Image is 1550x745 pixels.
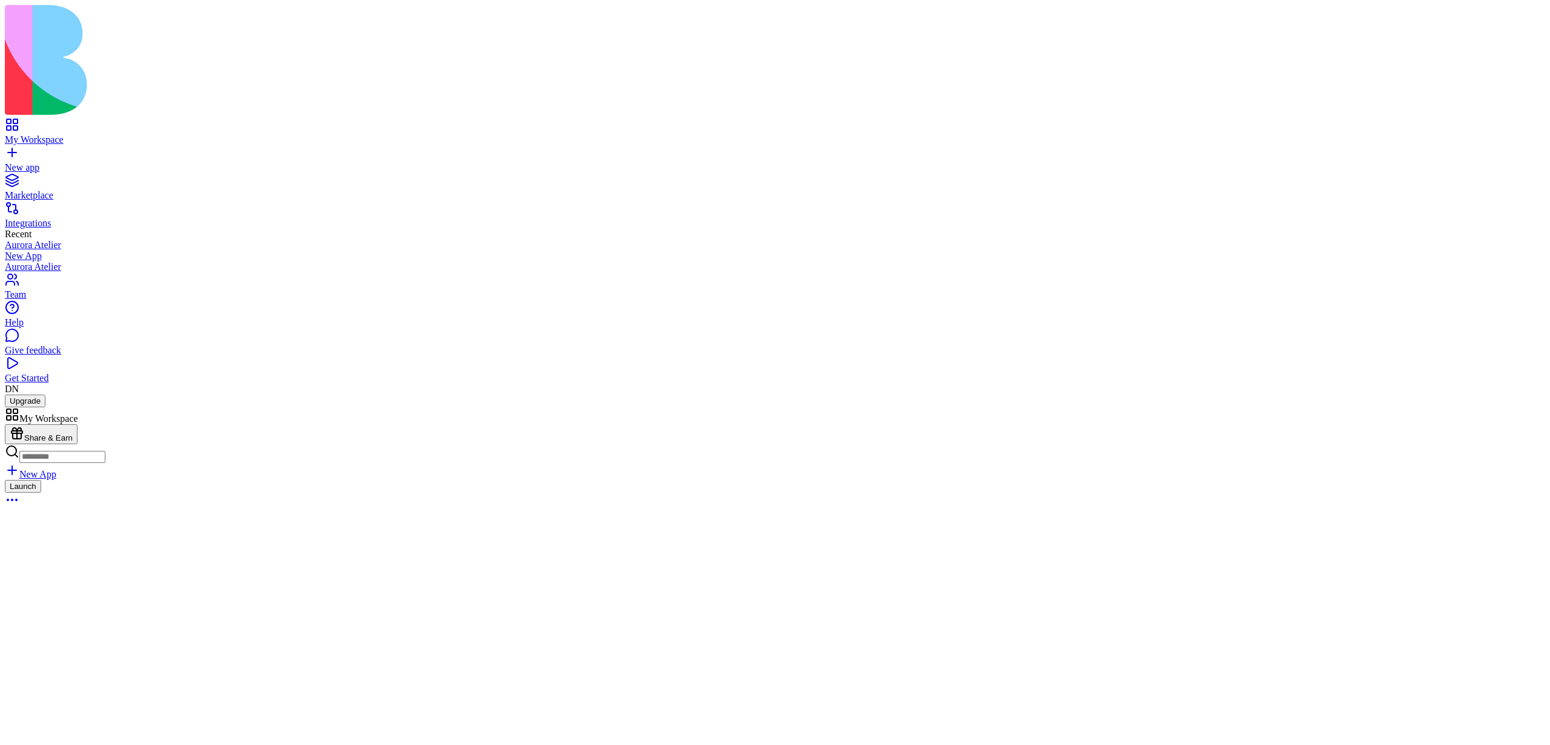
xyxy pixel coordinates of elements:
a: Integrations [5,207,1545,229]
div: Help [5,317,1545,328]
div: Integrations [5,218,1545,229]
span: Share & Earn [24,433,73,442]
div: My Workspace [5,134,1545,145]
button: Share & Earn [5,424,77,444]
a: My Workspace [5,123,1545,145]
div: Team [5,289,1545,300]
div: Marketplace [5,190,1545,201]
a: Aurora Atelier [5,261,1545,272]
button: Upgrade [5,395,45,407]
img: logo [5,5,492,115]
span: Recent [5,229,31,239]
span: My Workspace [19,413,78,424]
span: DN [5,384,19,394]
a: Marketplace [5,179,1545,201]
a: Team [5,278,1545,300]
a: New App [5,251,1545,261]
a: Get Started [5,362,1545,384]
a: Upgrade [5,395,45,405]
div: Get Started [5,373,1545,384]
a: Give feedback [5,334,1545,356]
a: New app [5,151,1545,173]
div: New app [5,162,1545,173]
a: Aurora Atelier [5,240,1545,251]
button: Launch [5,480,41,493]
div: Give feedback [5,345,1545,356]
a: New App [5,469,56,479]
a: Help [5,306,1545,328]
